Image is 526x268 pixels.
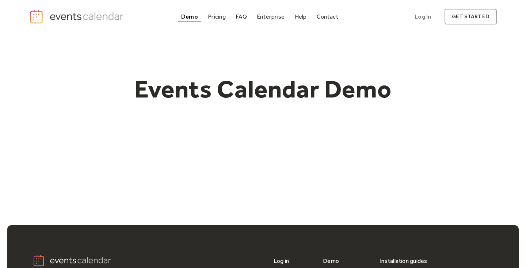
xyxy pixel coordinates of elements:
[29,9,126,24] a: home
[257,15,285,19] div: Enterprise
[181,15,198,19] div: Demo
[380,254,427,267] div: Installation guides
[323,254,339,267] a: Demo
[314,12,342,22] a: Contact
[295,15,307,19] div: Help
[205,12,229,22] a: Pricing
[236,15,247,19] div: FAQ
[123,74,403,104] h1: Events Calendar Demo
[208,15,226,19] div: Pricing
[292,12,310,22] a: Help
[445,9,497,24] a: get started
[233,12,250,22] a: FAQ
[407,9,438,24] a: Log In
[274,254,289,267] a: Log in
[254,12,287,22] a: Enterprise
[178,12,201,22] a: Demo
[317,15,339,19] div: Contact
